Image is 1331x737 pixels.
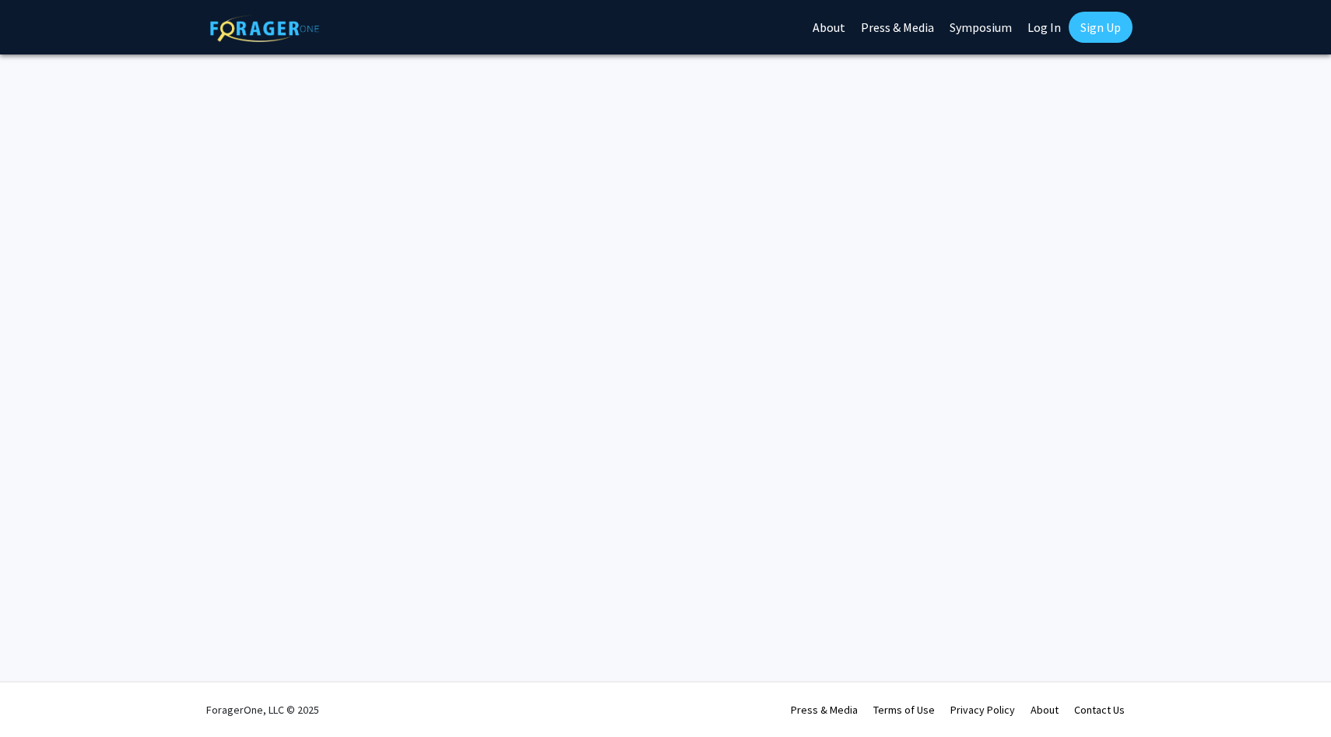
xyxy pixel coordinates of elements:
div: ForagerOne, LLC © 2025 [206,683,319,737]
a: Press & Media [791,703,858,717]
a: Terms of Use [873,703,935,717]
a: Sign Up [1069,12,1133,43]
a: About [1031,703,1059,717]
img: ForagerOne Logo [210,15,319,42]
a: Contact Us [1074,703,1125,717]
a: Privacy Policy [950,703,1015,717]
